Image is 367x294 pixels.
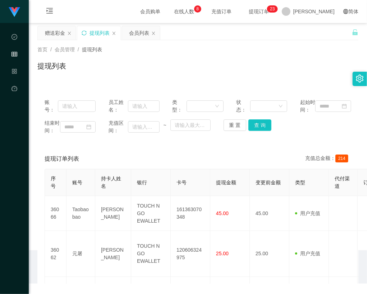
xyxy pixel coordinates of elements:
[35,267,361,275] div: 2021
[335,176,350,189] span: 代付渠道
[50,47,52,52] span: /
[95,231,131,277] td: [PERSON_NAME]
[66,196,95,231] td: Taobaobao
[37,0,62,23] i: 图标: menu-unfold
[45,196,66,231] td: 36066
[305,155,351,163] div: 充值总金额：
[12,69,17,133] span: 产品管理
[151,31,156,35] i: 图标: close
[45,231,66,277] td: 36062
[72,180,82,185] span: 账号
[170,9,198,14] span: 在线人数
[95,196,131,231] td: [PERSON_NAME]
[45,119,60,134] span: 结束时间：
[82,47,102,52] span: 提现列表
[12,34,17,98] span: 数据中心
[170,119,211,131] input: 请输入最大值为
[9,7,20,17] img: logo.9652507e.png
[216,210,229,216] span: 45.00
[12,82,17,154] a: 图标: dashboard平台首页
[216,251,229,256] span: 25.00
[256,180,281,185] span: 变更前金额
[197,5,199,13] p: 8
[356,75,364,82] i: 图标: setting
[101,176,121,189] span: 持卡人姓名
[335,155,348,162] span: 214
[295,210,320,216] span: 用户充值
[248,119,271,131] button: 查 询
[45,155,79,163] span: 提现订单列表
[250,196,289,231] td: 45.00
[131,196,171,231] td: TOUCH N GO EWALLET
[172,99,186,114] span: 类型：
[267,5,277,13] sup: 23
[215,104,219,109] i: 图标: down
[112,31,116,35] i: 图标: close
[194,5,201,13] sup: 8
[12,48,17,62] i: 图标: table
[176,180,187,185] span: 卡号
[12,31,17,45] i: 图标: check-circle-o
[86,124,91,129] i: 图标: calendar
[45,99,58,114] span: 账号：
[128,121,160,133] input: 请输入最小值为
[12,52,17,115] span: 会员管理
[250,231,289,277] td: 25.00
[295,180,305,185] span: 类型
[55,47,75,52] span: 会员管理
[216,180,236,185] span: 提现金额
[37,61,66,71] h1: 提现列表
[295,251,320,256] span: 用户充值
[270,5,272,13] p: 2
[236,99,250,114] span: 状态：
[67,31,72,35] i: 图标: close
[355,124,363,129] i: 图标: calendar
[137,180,147,185] span: 银行
[45,26,65,40] div: 赠送彩金
[109,119,128,134] span: 充值区间：
[131,231,171,277] td: TOUCH N GO EWALLET
[128,100,160,112] input: 请输入
[245,9,272,14] span: 提现订单
[129,26,149,40] div: 会员列表
[171,196,210,231] td: 161363070348
[342,104,347,109] i: 图标: calendar
[208,9,235,14] span: 充值订单
[272,5,275,13] p: 3
[58,100,96,112] input: 请输入
[352,29,358,35] i: 图标: unlock
[171,231,210,277] td: 120606324975
[66,231,95,277] td: 元屠
[90,26,110,40] div: 提现列表
[300,99,316,114] span: 起始时间：
[51,176,56,189] span: 序号
[37,47,47,52] span: 首页
[109,99,128,114] span: 员工姓名：
[160,122,170,129] span: ~
[78,47,79,52] span: /
[82,30,87,35] i: 图标: sync
[12,65,17,80] i: 图标: appstore-o
[343,9,348,14] i: 图标: global
[224,119,247,131] button: 重 置
[279,104,283,109] i: 图标: down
